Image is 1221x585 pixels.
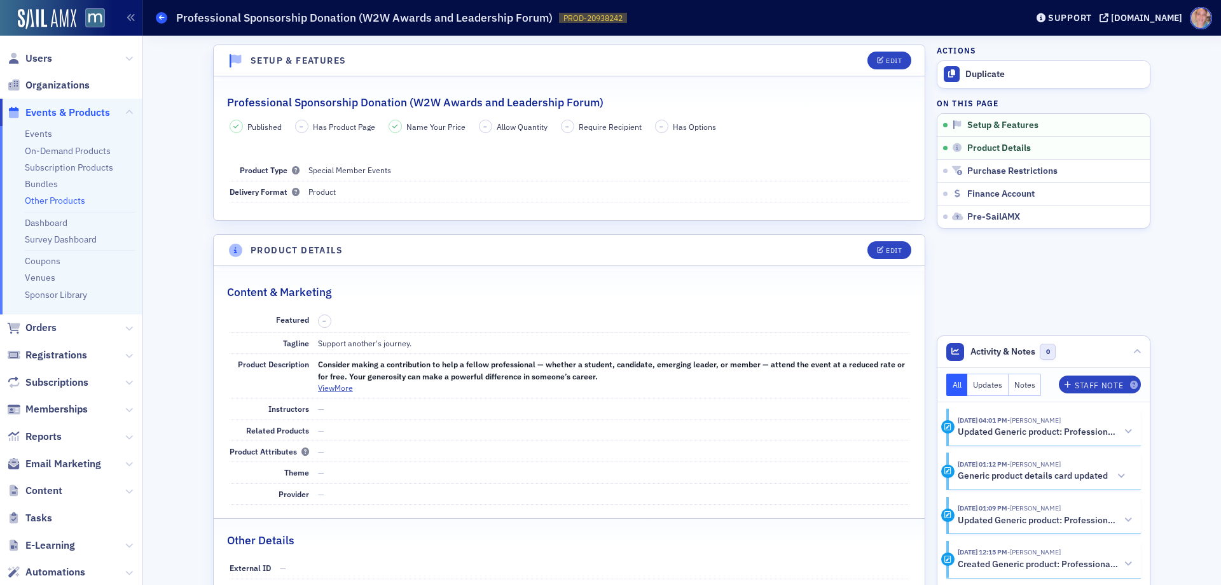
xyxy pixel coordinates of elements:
span: Registrations [25,348,87,362]
span: Published [247,121,282,132]
time: 5/12/2025 01:12 PM [958,460,1007,469]
h2: Professional Sponsorship Donation (W2W Awards and Leadership Forum) [227,94,604,111]
span: Profile [1190,7,1212,29]
a: On-Demand Products [25,145,111,157]
span: Dee Sullivan [1007,504,1061,512]
div: Activity [941,553,955,566]
h4: On this page [937,97,1150,109]
span: Provider [279,489,309,499]
span: — [280,563,286,573]
button: Updated Generic product: Professional Sponsorship Donation (W2W Awards and Leadership Forum) [958,514,1132,527]
button: Updates [967,374,1009,396]
button: Created Generic product: Professional Sponsorship Donation (W2W Awards and Leadership Forum) [958,558,1132,571]
span: Special Member Events [308,165,391,175]
span: Product Type [240,165,300,175]
span: Related Products [246,425,309,435]
span: Product Description [238,359,309,369]
a: Survey Dashboard [25,234,97,245]
div: [DOMAIN_NAME] [1111,12,1182,24]
span: Orders [25,321,57,335]
span: – [483,122,487,131]
span: – [300,122,303,131]
a: Registrations [7,348,87,362]
span: Require Recipient [579,121,642,132]
img: SailAMX [18,9,76,29]
span: Subscriptions [25,376,88,390]
div: Support [1048,12,1092,24]
a: E-Learning [7,539,75,553]
div: Edit [886,57,902,64]
a: Subscription Products [25,162,113,173]
h4: Product Details [251,244,343,257]
a: Email Marketing [7,457,101,471]
h4: Actions [937,45,976,56]
span: – [565,122,569,131]
button: Edit [867,52,911,69]
a: Users [7,52,52,66]
span: Product Details [967,143,1031,154]
span: – [322,316,326,325]
a: Other Products [25,195,85,206]
h4: Setup & Features [251,54,346,67]
a: Coupons [25,255,60,267]
a: Content [7,484,62,498]
a: Bundles [25,178,58,190]
h5: Updated Generic product: Professional Sponsorship Donation (W2W Awards and Leadership Forum) [958,426,1120,438]
span: Has Options [673,121,716,132]
h5: Updated Generic product: Professional Sponsorship Donation (W2W Awards and Leadership Forum) [958,515,1120,526]
span: – [659,122,663,131]
span: Delivery Format [230,187,300,197]
button: All [946,374,968,396]
span: Dee Sullivan [1007,547,1061,556]
button: [DOMAIN_NAME] [1100,13,1187,22]
img: SailAMX [85,8,105,28]
span: Email Marketing [25,457,101,471]
span: Pre-SailAMX [967,211,1020,223]
span: PROD-20938242 [563,13,623,24]
div: Duplicate [965,69,1143,80]
span: — [318,489,324,499]
span: E-Learning [25,539,75,553]
h2: Other Details [227,532,294,549]
span: Instructors [268,404,309,414]
a: Tasks [7,511,52,525]
a: Sponsor Library [25,289,87,300]
span: Purchase Restrictions [967,166,1058,177]
h5: Created Generic product: Professional Sponsorship Donation (W2W Awards and Leadership Forum) [958,559,1120,570]
span: Name Your Price [406,121,466,132]
div: Activity [941,465,955,478]
span: Events & Products [25,106,110,120]
button: Duplicate [937,61,1150,88]
button: Notes [1009,374,1042,396]
a: Venues [25,272,55,283]
a: Memberships [7,402,88,416]
a: Events & Products [7,106,110,120]
div: Staff Note [1075,382,1123,389]
span: — [318,446,324,456]
span: — [318,467,324,477]
button: Updated Generic product: Professional Sponsorship Donation (W2W Awards and Leadership Forum) [958,425,1132,439]
span: Automations [25,565,85,579]
span: Allow Quantity [497,121,548,132]
span: Tasks [25,511,52,525]
strong: Consider making a contribution to help a fellow professional — whether a student, candidate, emer... [318,359,905,381]
span: Activity & Notes [970,345,1035,358]
time: 5/12/2025 12:15 PM [958,547,1007,556]
time: 5/12/2025 01:09 PM [958,504,1007,512]
span: Product [308,187,336,197]
span: Tagline [283,338,309,348]
span: — [318,425,324,435]
span: Content [25,484,62,498]
button: Generic product details card updated [958,470,1130,483]
span: Theme [284,467,309,477]
a: Organizations [7,78,90,92]
h1: Professional Sponsorship Donation (W2W Awards and Leadership Forum) [176,10,553,25]
a: Orders [7,321,57,335]
span: Dee Sullivan [1007,460,1061,469]
div: Activity [941,509,955,522]
a: Reports [7,430,62,444]
time: 5/12/2025 04:01 PM [958,416,1007,425]
span: Memberships [25,402,88,416]
span: External ID [230,563,271,573]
